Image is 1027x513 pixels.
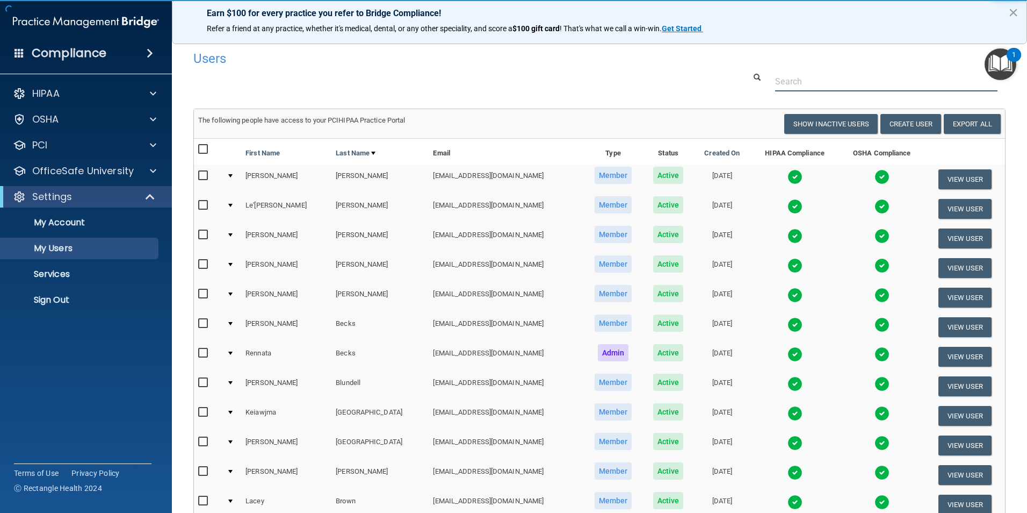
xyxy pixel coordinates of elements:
[595,492,632,509] span: Member
[787,465,802,480] img: tick.e7d51cea.svg
[198,116,406,124] span: The following people have access to your PCIHIPAA Practice Portal
[787,317,802,332] img: tick.e7d51cea.svg
[662,24,703,33] a: Get Started
[874,376,889,391] img: tick.e7d51cea.svg
[693,312,750,342] td: [DATE]
[241,253,331,283] td: [PERSON_NAME]
[336,147,375,160] a: Last Name
[32,87,60,100] p: HIPAA
[595,167,632,184] span: Member
[693,460,750,490] td: [DATE]
[241,342,331,372] td: Rennata
[938,406,992,426] button: View User
[331,194,429,224] td: [PERSON_NAME]
[71,468,120,479] a: Privacy Policy
[938,199,992,219] button: View User
[787,436,802,451] img: tick.e7d51cea.svg
[938,229,992,248] button: View User
[595,433,632,450] span: Member
[241,401,331,431] td: Keiawjma
[938,465,992,485] button: View User
[787,258,802,273] img: tick.e7d51cea.svg
[653,196,684,213] span: Active
[429,342,583,372] td: [EMAIL_ADDRESS][DOMAIN_NAME]
[1008,4,1018,21] button: Close
[595,255,632,273] span: Member
[653,433,684,450] span: Active
[598,344,629,361] span: Admin
[7,295,154,305] p: Sign Out
[429,401,583,431] td: [EMAIL_ADDRESS][DOMAIN_NAME]
[787,169,802,184] img: tick.e7d51cea.svg
[784,114,878,134] button: Show Inactive Users
[429,460,583,490] td: [EMAIL_ADDRESS][DOMAIN_NAME]
[429,372,583,401] td: [EMAIL_ADDRESS][DOMAIN_NAME]
[874,495,889,510] img: tick.e7d51cea.svg
[944,114,1001,134] a: Export All
[429,312,583,342] td: [EMAIL_ADDRESS][DOMAIN_NAME]
[787,288,802,303] img: tick.e7d51cea.svg
[693,283,750,312] td: [DATE]
[331,460,429,490] td: [PERSON_NAME]
[193,52,661,66] h4: Users
[704,147,740,160] a: Created On
[643,139,693,165] th: Status
[693,165,750,194] td: [DATE]
[241,283,331,312] td: [PERSON_NAME]
[13,165,156,177] a: OfficeSafe University
[241,224,331,253] td: [PERSON_NAME]
[874,169,889,184] img: tick.e7d51cea.svg
[653,226,684,243] span: Active
[241,431,331,460] td: [PERSON_NAME]
[985,48,1016,80] button: Open Resource Center, 1 new notification
[693,224,750,253] td: [DATE]
[13,190,156,203] a: Settings
[595,285,632,302] span: Member
[429,165,583,194] td: [EMAIL_ADDRESS][DOMAIN_NAME]
[653,403,684,421] span: Active
[874,229,889,244] img: tick.e7d51cea.svg
[7,243,154,254] p: My Users
[693,194,750,224] td: [DATE]
[787,229,802,244] img: tick.e7d51cea.svg
[429,194,583,224] td: [EMAIL_ADDRESS][DOMAIN_NAME]
[429,224,583,253] td: [EMAIL_ADDRESS][DOMAIN_NAME]
[595,462,632,480] span: Member
[331,312,429,342] td: Becks
[1012,55,1016,69] div: 1
[938,169,992,189] button: View User
[653,374,684,391] span: Active
[13,139,156,152] a: PCI
[7,217,154,228] p: My Account
[874,465,889,480] img: tick.e7d51cea.svg
[32,139,47,152] p: PCI
[653,344,684,361] span: Active
[331,165,429,194] td: [PERSON_NAME]
[331,253,429,283] td: [PERSON_NAME]
[653,167,684,184] span: Active
[14,468,59,479] a: Terms of Use
[653,255,684,273] span: Active
[331,224,429,253] td: [PERSON_NAME]
[693,431,750,460] td: [DATE]
[874,347,889,362] img: tick.e7d51cea.svg
[874,288,889,303] img: tick.e7d51cea.svg
[32,190,72,203] p: Settings
[32,113,59,126] p: OSHA
[13,113,156,126] a: OSHA
[429,139,583,165] th: Email
[207,24,512,33] span: Refer a friend at any practice, whether it's medical, dental, or any other speciality, and score a
[693,401,750,431] td: [DATE]
[32,165,134,177] p: OfficeSafe University
[7,269,154,280] p: Services
[595,374,632,391] span: Member
[331,342,429,372] td: Becks
[874,199,889,214] img: tick.e7d51cea.svg
[874,317,889,332] img: tick.e7d51cea.svg
[787,199,802,214] img: tick.e7d51cea.svg
[331,431,429,460] td: [GEOGRAPHIC_DATA]
[241,460,331,490] td: [PERSON_NAME]
[241,312,331,342] td: [PERSON_NAME]
[13,11,159,33] img: PMB logo
[839,139,925,165] th: OSHA Compliance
